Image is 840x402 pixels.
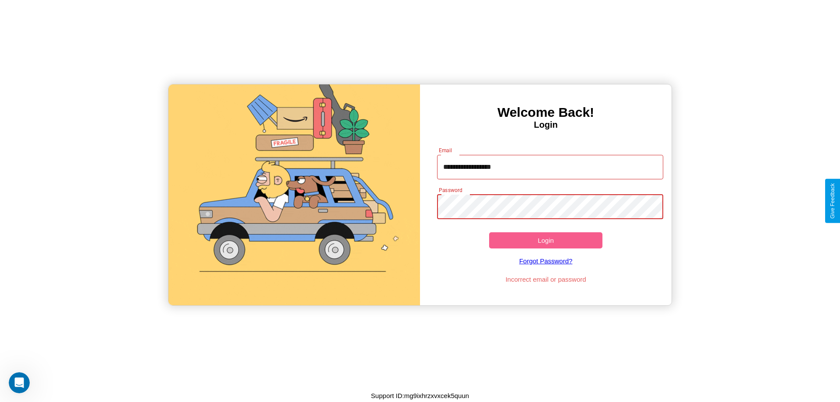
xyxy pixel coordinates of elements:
img: gif [168,84,420,305]
a: Forgot Password? [433,248,659,273]
label: Email [439,147,452,154]
p: Incorrect email or password [433,273,659,285]
p: Support ID: mg9ixhrzxvxcek5quun [371,390,469,402]
button: Login [489,232,602,248]
iframe: Intercom live chat [9,372,30,393]
h4: Login [420,120,672,130]
label: Password [439,186,462,194]
h3: Welcome Back! [420,105,672,120]
div: Give Feedback [829,183,836,219]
